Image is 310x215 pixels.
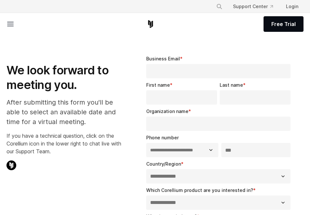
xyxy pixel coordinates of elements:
span: Organization name [146,108,188,114]
h1: We look forward to meeting you. [6,63,123,92]
a: Corellium Home [147,20,155,28]
p: If you have a technical question, click on the Corellium icon in the lower right to chat live wit... [6,132,123,155]
span: Business Email [146,56,180,61]
a: Free Trial [264,16,304,32]
p: After submitting this form you'll be able to select an available date and time for a virtual meet... [6,97,123,127]
img: Corellium Chat Icon [6,160,16,170]
button: Search [213,1,225,12]
span: First name [146,82,170,88]
div: Navigation Menu [211,1,304,12]
span: Phone number [146,135,179,140]
span: Country/Region [146,161,181,167]
span: Which Corellium product are you interested in? [146,187,253,193]
a: Login [281,1,304,12]
span: Last name [220,82,243,88]
span: Free Trial [271,20,296,28]
a: Support Center [228,1,278,12]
